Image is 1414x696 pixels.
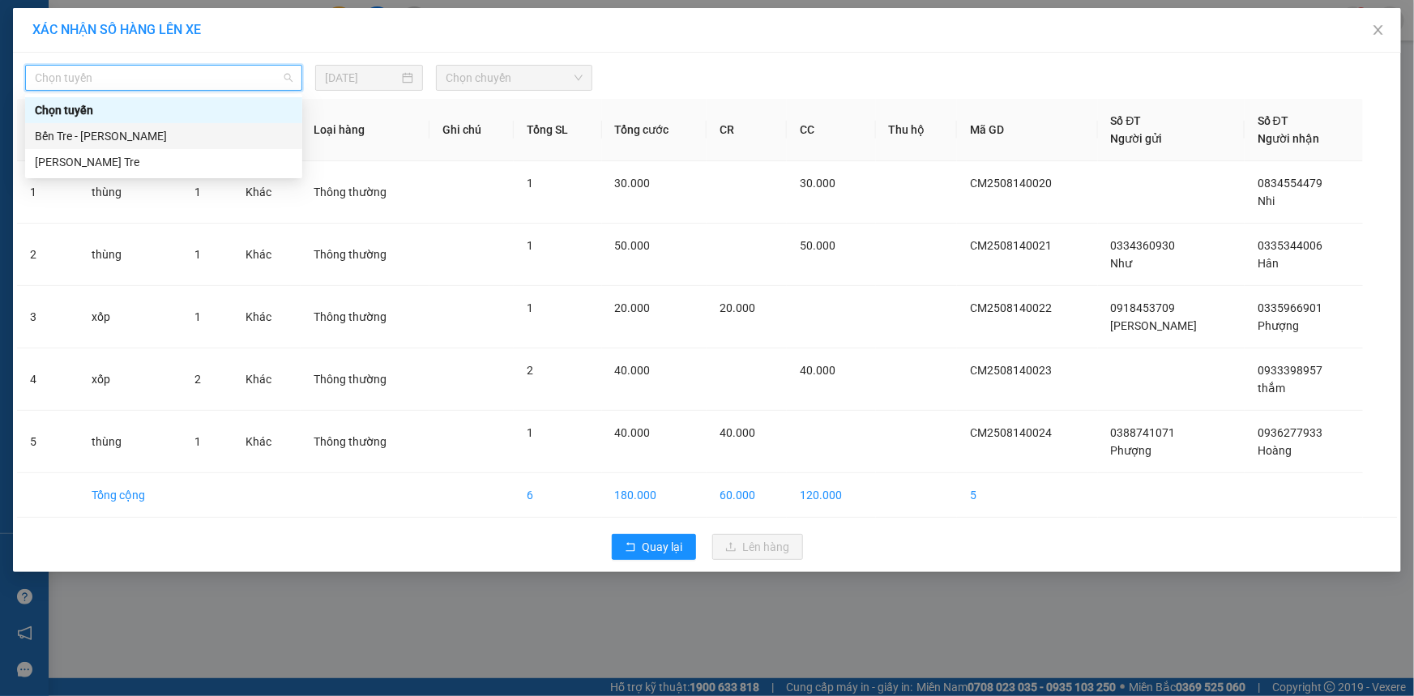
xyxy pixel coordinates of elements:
[615,239,651,252] span: 50.000
[970,301,1052,314] span: CM2508140022
[35,101,293,119] div: Chọn tuyến
[527,426,533,439] span: 1
[195,435,202,448] span: 1
[301,99,429,161] th: Loại hàng
[1258,132,1319,145] span: Người nhận
[233,411,301,473] td: Khác
[301,224,429,286] td: Thông thường
[1258,194,1275,207] span: Nhi
[712,534,803,560] button: uploadLên hàng
[35,66,293,90] span: Chọn tuyến
[615,426,651,439] span: 40.000
[720,426,755,439] span: 40.000
[79,161,182,224] td: thùng
[625,541,636,554] span: rollback
[1356,8,1401,53] button: Close
[514,99,601,161] th: Tổng SL
[707,473,787,518] td: 60.000
[35,127,293,145] div: Bến Tre - [PERSON_NAME]
[720,301,755,314] span: 20.000
[17,348,79,411] td: 4
[787,473,876,518] td: 120.000
[446,66,583,90] span: Chọn chuyến
[1111,319,1198,332] span: [PERSON_NAME]
[1258,177,1322,190] span: 0834554479
[1258,319,1299,332] span: Phượng
[79,411,182,473] td: thùng
[301,348,429,411] td: Thông thường
[1258,114,1288,127] span: Số ĐT
[25,97,302,123] div: Chọn tuyến
[17,161,79,224] td: 1
[233,348,301,411] td: Khác
[195,186,202,199] span: 1
[35,153,293,171] div: [PERSON_NAME] Tre
[787,99,876,161] th: CC
[79,224,182,286] td: thùng
[527,239,533,252] span: 1
[1258,382,1285,395] span: thắm
[1372,23,1385,36] span: close
[325,69,399,87] input: 14/08/2025
[1111,444,1152,457] span: Phượng
[79,473,182,518] td: Tổng cộng
[1111,114,1142,127] span: Số ĐT
[195,310,202,323] span: 1
[233,224,301,286] td: Khác
[17,286,79,348] td: 3
[800,364,835,377] span: 40.000
[429,99,514,161] th: Ghi chú
[1111,257,1133,270] span: Như
[79,286,182,348] td: xốp
[1258,239,1322,252] span: 0335344006
[79,348,182,411] td: xốp
[602,473,707,518] td: 180.000
[970,364,1052,377] span: CM2508140023
[195,373,202,386] span: 2
[1111,301,1176,314] span: 0918453709
[514,473,601,518] td: 6
[615,364,651,377] span: 40.000
[17,224,79,286] td: 2
[957,473,1098,518] td: 5
[32,22,201,37] span: XÁC NHẬN SỐ HÀNG LÊN XE
[707,99,787,161] th: CR
[301,161,429,224] td: Thông thường
[233,286,301,348] td: Khác
[195,248,202,261] span: 1
[233,161,301,224] td: Khác
[970,177,1052,190] span: CM2508140020
[527,301,533,314] span: 1
[1111,239,1176,252] span: 0334360930
[643,538,683,556] span: Quay lại
[1111,426,1176,439] span: 0388741071
[800,239,835,252] span: 50.000
[301,411,429,473] td: Thông thường
[615,301,651,314] span: 20.000
[1258,444,1292,457] span: Hoàng
[957,99,1098,161] th: Mã GD
[612,534,696,560] button: rollbackQuay lại
[1258,301,1322,314] span: 0335966901
[615,177,651,190] span: 30.000
[17,411,79,473] td: 5
[1258,364,1322,377] span: 0933398957
[970,426,1052,439] span: CM2508140024
[301,286,429,348] td: Thông thường
[800,177,835,190] span: 30.000
[876,99,957,161] th: Thu hộ
[1258,257,1279,270] span: Hân
[17,99,79,161] th: STT
[970,239,1052,252] span: CM2508140021
[25,149,302,175] div: Hồ Chí Minh - Bến Tre
[527,364,533,377] span: 2
[1258,426,1322,439] span: 0936277933
[1111,132,1163,145] span: Người gửi
[602,99,707,161] th: Tổng cước
[527,177,533,190] span: 1
[25,123,302,149] div: Bến Tre - Hồ Chí Minh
